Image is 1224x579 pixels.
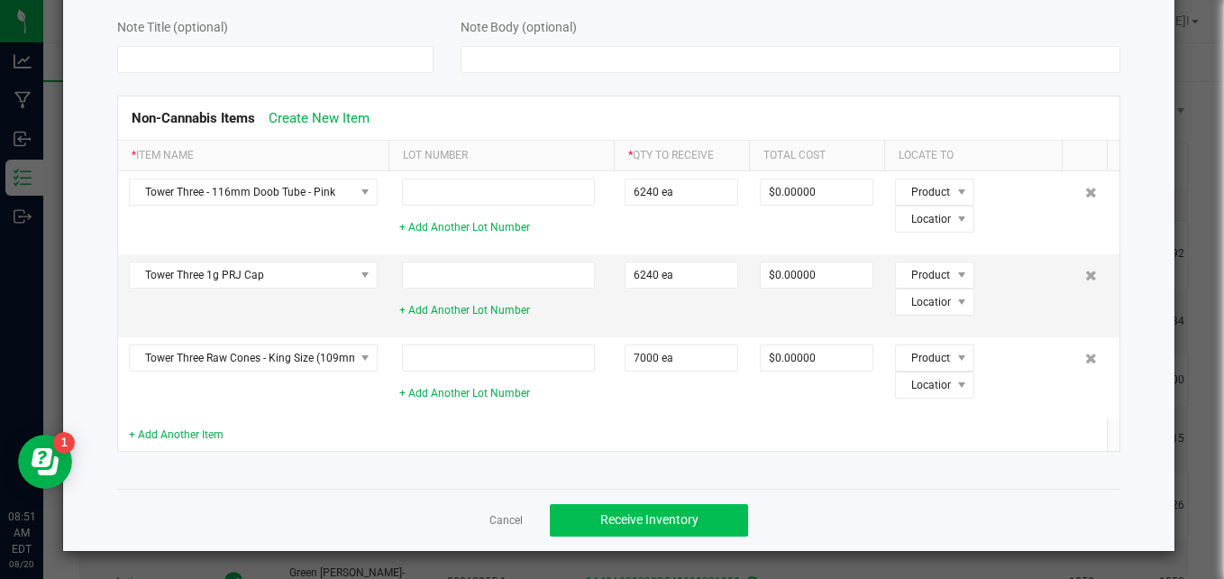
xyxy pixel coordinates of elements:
[895,372,974,399] span: NO DATA FOUND
[614,141,749,171] th: Qty to Receive
[896,289,951,315] span: Location
[130,262,354,288] span: Tower Three 1g PRJ Cap
[118,141,388,171] th: Item Name
[130,179,354,205] span: Tower Three - 116mm Doob Tube - Pink
[461,18,1120,37] div: Note Body (optional)
[130,345,354,371] span: Tower Three Raw Cones - King Size (109mm)
[117,18,434,37] div: Note Title (optional)
[896,179,951,205] span: Production A Dry Storage
[269,110,370,126] a: Create New Item
[896,207,951,232] span: Location
[489,513,523,528] a: Cancel
[884,141,1063,171] th: Locate To
[132,110,255,126] span: Non-Cannabis Items
[749,141,884,171] th: Total Cost
[399,304,530,317] a: + Add Another Lot Number
[388,141,614,171] th: Lot Number
[896,372,951,398] span: Location
[895,289,974,316] span: NO DATA FOUND
[600,512,699,527] span: Receive Inventory
[53,432,75,454] iframe: Resource center unread badge
[550,504,748,537] button: Receive Inventory
[399,221,530,234] a: + Add Another Lot Number
[896,262,951,288] span: Production A Dry Storage
[399,387,530,400] a: + Add Another Lot Number
[18,435,72,489] iframe: Resource center
[896,345,951,371] span: Production A Dry Storage
[129,428,224,441] a: + Add Another Item
[895,206,974,233] span: NO DATA FOUND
